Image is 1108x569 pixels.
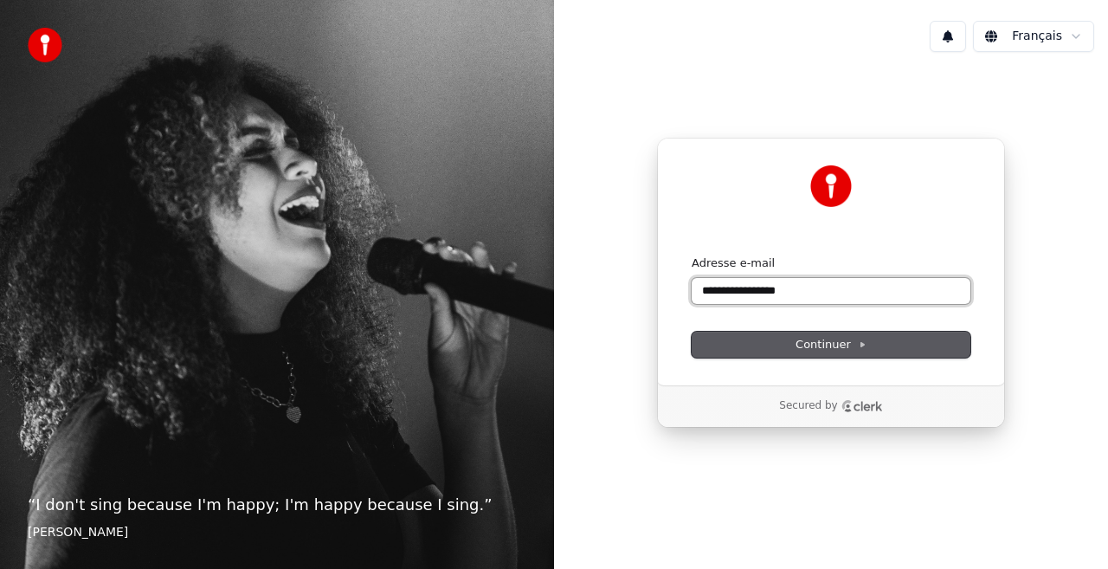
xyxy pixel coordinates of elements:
[28,28,62,62] img: youka
[28,493,526,517] p: “ I don't sing because I'm happy; I'm happy because I sing. ”
[779,399,837,413] p: Secured by
[796,337,866,352] span: Continuer
[692,332,970,358] button: Continuer
[841,400,883,412] a: Clerk logo
[692,255,775,271] label: Adresse e-mail
[810,165,852,207] img: Youka
[28,524,526,541] footer: [PERSON_NAME]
